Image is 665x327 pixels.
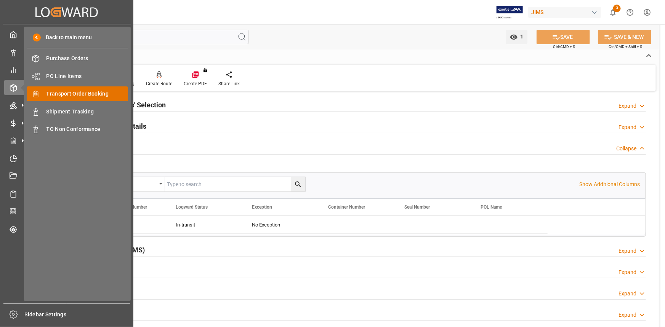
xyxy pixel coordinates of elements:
[90,216,548,234] div: Press SPACE to select this row.
[4,169,129,183] a: Document Management
[604,4,622,21] button: show 3 new notifications
[404,204,430,210] span: Seal Number
[4,222,129,236] a: Tracking Shipment
[4,186,129,201] a: Sailing Schedules
[537,30,590,44] button: SAVE
[27,86,128,101] a: Transport Order Booking
[46,108,128,116] span: Shipment Tracking
[27,51,128,66] a: Purchase Orders
[328,204,365,210] span: Container Number
[4,27,129,42] a: My Cockpit
[165,177,305,191] input: Type to search
[46,90,128,98] span: Transport Order Booking
[4,45,129,59] a: Data Management
[112,179,157,187] div: Equals
[616,145,636,153] div: Collapse
[619,290,636,298] div: Expand
[25,311,130,319] span: Sidebar Settings
[481,204,502,210] span: POL Name
[518,33,524,40] span: 1
[506,30,527,44] button: open menu
[27,104,128,119] a: Shipment Tracking
[619,311,636,319] div: Expand
[41,33,92,41] span: Back to main menu
[27,122,128,137] a: TO Non Conformance
[528,7,601,18] div: JIMS
[598,30,651,44] button: SAVE & NEW
[4,204,129,219] a: CO2 Calculator
[4,62,129,77] a: My Reports
[528,5,604,19] button: JIMS
[252,216,310,234] div: No Exception
[46,54,128,62] span: Purchase Orders
[252,204,272,210] span: Exception
[613,5,621,12] span: 3
[176,216,234,234] div: In-transit
[619,102,636,110] div: Expand
[579,180,640,188] p: Show Additional Columns
[4,151,129,166] a: Timeslot Management V2
[619,247,636,255] div: Expand
[146,80,172,87] div: Create Route
[46,72,128,80] span: PO Line Items
[619,123,636,131] div: Expand
[619,268,636,276] div: Expand
[622,4,639,21] button: Help Center
[35,30,249,44] input: Search Fields
[27,69,128,83] a: PO Line Items
[291,177,305,191] button: search button
[218,80,240,87] div: Share Link
[553,44,575,49] span: Ctrl/CMD + S
[497,6,523,19] img: Exertis%20JAM%20-%20Email%20Logo.jpg_1722504956.jpg
[46,125,128,133] span: TO Non Conformance
[609,44,642,49] span: Ctrl/CMD + Shift + S
[176,204,208,210] span: Logward Status
[108,177,165,191] button: open menu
